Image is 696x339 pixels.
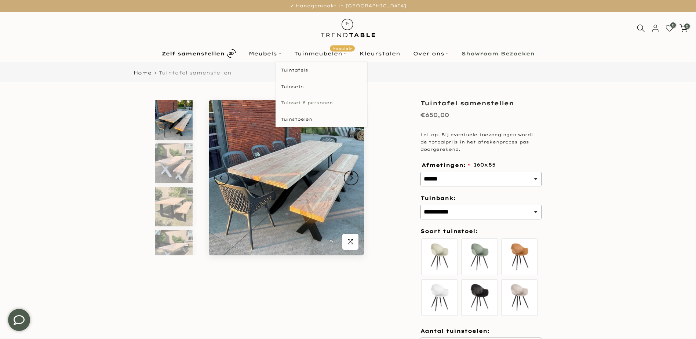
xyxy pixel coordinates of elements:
button: Previous [214,171,229,185]
a: 0 [666,24,674,32]
img: trend-table [316,12,380,44]
span: Tuintafel samenstellen [159,70,232,76]
a: Tuinset 8 personen [276,95,367,111]
p: ✔ Handgemaakt in [GEOGRAPHIC_DATA] [9,2,687,10]
span: 160x85 [474,160,496,169]
a: Zelf samenstellen [155,47,242,60]
div: €650,00 [420,110,449,120]
a: Home [134,70,152,75]
a: Showroom Bezoeken [455,49,541,58]
span: Aantal tuinstoelen: [420,327,489,336]
a: Meubels [242,49,288,58]
span: Afmetingen: [422,163,470,168]
a: Tuinstoelen [276,111,367,128]
span: 0 [684,23,690,29]
p: Let op: Bij eventuele toevoegingen wordt de totaalprijs in het afrekenproces pas doorgerekend. [420,131,542,153]
a: 0 [679,24,688,32]
a: Kleurstalen [353,49,407,58]
a: Over ons [407,49,455,58]
span: Soort tuinstoel: [420,227,478,236]
span: 0 [670,22,676,28]
a: Tuintafels [276,62,367,79]
b: Showroom Bezoeken [462,51,535,56]
b: Zelf samenstellen [162,51,225,56]
span: Populair [330,45,355,51]
span: Tuinbank: [420,194,456,203]
a: Tuinsets [276,79,367,95]
iframe: toggle-frame [1,302,37,338]
button: Next [344,171,358,185]
a: TuinmeubelenPopulair [288,49,353,58]
h1: Tuintafel samenstellen [420,100,542,106]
